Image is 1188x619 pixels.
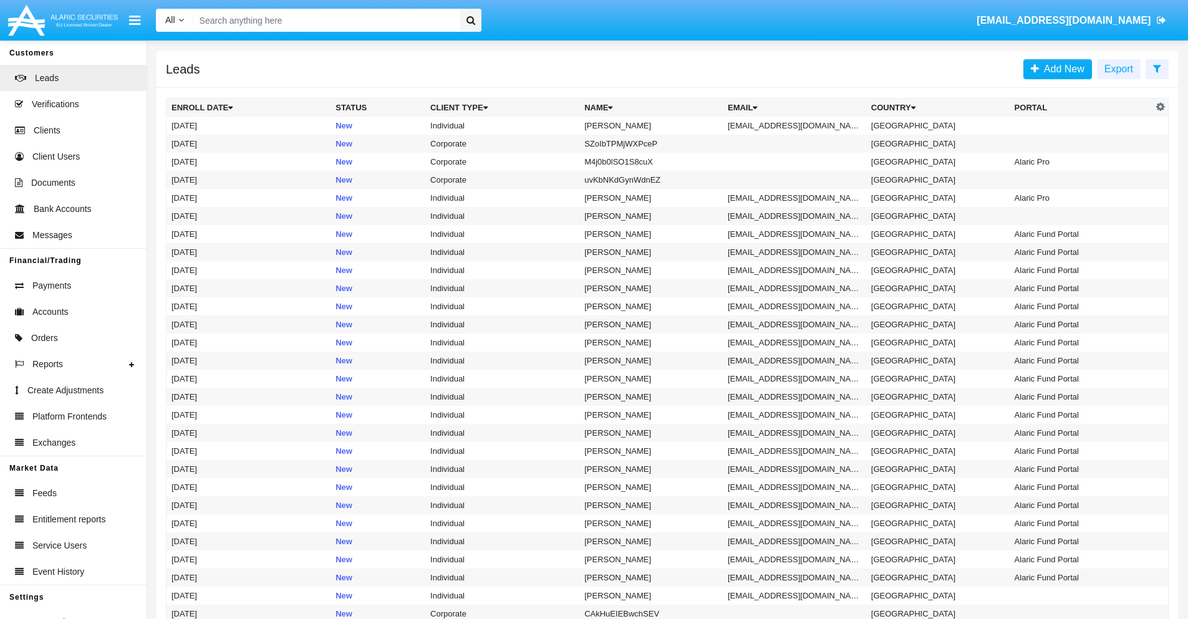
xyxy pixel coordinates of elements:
td: [DATE] [167,153,331,171]
td: Alaric Fund Portal [1010,261,1153,279]
td: Individual [425,478,579,496]
td: [PERSON_NAME] [579,207,723,225]
td: Alaric Fund Portal [1010,388,1153,406]
td: New [331,587,425,605]
td: New [331,460,425,478]
td: Alaric Fund Portal [1010,550,1153,569]
td: [GEOGRAPHIC_DATA] [866,587,1010,605]
td: [DATE] [167,514,331,532]
td: Individual [425,442,579,460]
td: [DATE] [167,135,331,153]
td: Alaric Fund Portal [1010,424,1153,442]
td: [EMAIL_ADDRESS][DOMAIN_NAME] [723,388,866,406]
td: [PERSON_NAME] [579,243,723,261]
td: [PERSON_NAME] [579,460,723,478]
td: [EMAIL_ADDRESS][DOMAIN_NAME] [723,532,866,550]
span: Event History [32,565,84,578]
td: [GEOGRAPHIC_DATA] [866,243,1010,261]
td: Alaric Pro [1010,153,1153,171]
td: [DATE] [167,587,331,605]
span: [EMAIL_ADDRESS][DOMAIN_NAME] [977,15,1151,26]
td: [EMAIL_ADDRESS][DOMAIN_NAME] [723,478,866,496]
td: Individual [425,514,579,532]
td: New [331,352,425,370]
td: [EMAIL_ADDRESS][DOMAIN_NAME] [723,460,866,478]
td: [EMAIL_ADDRESS][DOMAIN_NAME] [723,261,866,279]
td: Individual [425,225,579,243]
td: [GEOGRAPHIC_DATA] [866,478,1010,496]
td: [EMAIL_ADDRESS][DOMAIN_NAME] [723,189,866,207]
td: [EMAIL_ADDRESS][DOMAIN_NAME] [723,243,866,261]
td: [PERSON_NAME] [579,550,723,569]
td: New [331,478,425,496]
td: Alaric Fund Portal [1010,333,1153,352]
span: Verifications [32,98,79,111]
td: [GEOGRAPHIC_DATA] [866,207,1010,225]
td: New [331,550,425,569]
td: [DATE] [167,569,331,587]
td: [PERSON_NAME] [579,514,723,532]
td: Individual [425,189,579,207]
td: [GEOGRAPHIC_DATA] [866,297,1010,315]
td: New [331,406,425,424]
span: All [165,15,175,25]
td: [EMAIL_ADDRESS][DOMAIN_NAME] [723,406,866,424]
td: [EMAIL_ADDRESS][DOMAIN_NAME] [723,370,866,388]
td: [DATE] [167,442,331,460]
td: New [331,442,425,460]
td: [DATE] [167,370,331,388]
td: [GEOGRAPHIC_DATA] [866,550,1010,569]
td: [GEOGRAPHIC_DATA] [866,532,1010,550]
td: New [331,225,425,243]
input: Search [193,9,456,32]
td: New [331,243,425,261]
td: New [331,424,425,442]
td: [DATE] [167,279,331,297]
td: Corporate [425,171,579,189]
td: Individual [425,207,579,225]
td: [DATE] [167,207,331,225]
td: New [331,117,425,135]
td: Alaric Fund Portal [1010,297,1153,315]
td: Individual [425,297,579,315]
td: New [331,153,425,171]
td: [GEOGRAPHIC_DATA] [866,333,1010,352]
span: Messages [32,229,72,242]
td: [GEOGRAPHIC_DATA] [866,569,1010,587]
td: Individual [425,424,579,442]
td: [EMAIL_ADDRESS][DOMAIN_NAME] [723,297,866,315]
td: [DATE] [167,424,331,442]
span: Leads [35,72,59,85]
td: [PERSON_NAME] [579,496,723,514]
td: [DATE] [167,243,331,261]
td: [DATE] [167,352,331,370]
td: [GEOGRAPHIC_DATA] [866,460,1010,478]
span: Export [1104,64,1133,74]
td: Individual [425,406,579,424]
td: Alaric Fund Portal [1010,370,1153,388]
td: New [331,315,425,333]
td: SZoIbTPMjWXPceP [579,135,723,153]
td: [DATE] [167,225,331,243]
td: Individual [425,261,579,279]
th: Email [723,98,866,117]
td: [EMAIL_ADDRESS][DOMAIN_NAME] [723,587,866,605]
td: [DATE] [167,117,331,135]
td: Individual [425,370,579,388]
td: Individual [425,550,579,569]
td: [DATE] [167,171,331,189]
td: [PERSON_NAME] [579,189,723,207]
td: [DATE] [167,189,331,207]
td: [DATE] [167,478,331,496]
td: uvKbNKdGynWdnEZ [579,171,723,189]
span: Clients [34,124,60,137]
td: [GEOGRAPHIC_DATA] [866,315,1010,333]
td: Individual [425,117,579,135]
span: Feeds [32,487,57,500]
th: Name [579,98,723,117]
td: [GEOGRAPHIC_DATA] [866,261,1010,279]
td: [GEOGRAPHIC_DATA] [866,442,1010,460]
td: New [331,333,425,352]
td: [PERSON_NAME] [579,532,723,550]
span: Add New [1039,64,1084,74]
